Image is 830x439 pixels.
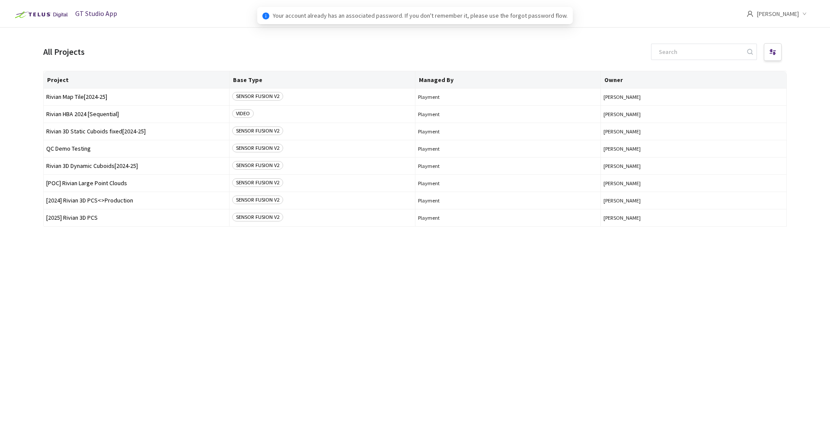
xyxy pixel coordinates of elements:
span: Playment [418,145,598,152]
span: SENSOR FUSION V2 [232,126,283,135]
th: Base Type [230,71,415,88]
span: Playment [418,180,598,186]
span: Rivian HBA 2024 [Sequential] [46,111,227,117]
button: [PERSON_NAME] [603,145,784,152]
span: Playment [418,111,598,117]
span: Your account already has an associated password. If you don't remember it, please use the forgot ... [273,11,568,20]
span: GT Studio App [75,9,117,18]
span: Rivian Map Tile[2024-25] [46,94,227,100]
div: All Projects [43,45,85,58]
button: [PERSON_NAME] [603,215,784,221]
button: [PERSON_NAME] [603,128,784,135]
span: [2024] Rivian 3D PCS<>Production [46,197,227,204]
span: Rivian 3D Dynamic Cuboids[2024-25] [46,163,227,169]
input: Search [654,44,746,60]
button: [PERSON_NAME] [603,180,784,186]
span: QC Demo Testing [46,145,227,152]
span: user [747,10,753,17]
span: Playment [418,197,598,204]
span: SENSOR FUSION V2 [232,178,283,187]
th: Owner [601,71,787,88]
span: Playment [418,215,598,221]
span: Playment [418,128,598,135]
button: [PERSON_NAME] [603,111,784,117]
th: Managed By [415,71,601,88]
span: SENSOR FUSION V2 [232,213,283,221]
img: Telus [10,8,70,22]
span: Rivian 3D Static Cuboids fixed[2024-25] [46,128,227,135]
th: Project [44,71,230,88]
span: SENSOR FUSION V2 [232,144,283,152]
span: SENSOR FUSION V2 [232,161,283,170]
span: Playment [418,94,598,100]
span: [2025] Rivian 3D PCS [46,215,227,221]
button: [PERSON_NAME] [603,94,784,100]
span: SENSOR FUSION V2 [232,92,283,101]
span: SENSOR FUSION V2 [232,196,283,204]
button: [PERSON_NAME] [603,197,784,204]
span: info-circle [262,13,269,19]
span: Playment [418,163,598,169]
span: [POC] Rivian Large Point Clouds [46,180,227,186]
span: VIDEO [232,109,254,118]
button: [PERSON_NAME] [603,163,784,169]
span: down [802,12,807,16]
